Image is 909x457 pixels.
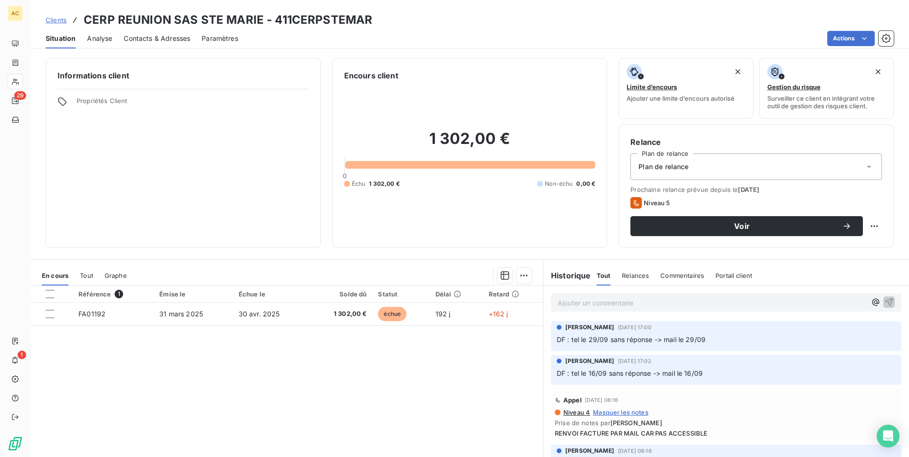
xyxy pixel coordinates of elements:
[435,290,477,298] div: Délai
[877,425,899,447] div: Open Intercom Messenger
[555,429,898,437] span: RENVOI FACTURE PAR MAIL CAR PAS ACCESSIBLE
[642,222,842,230] span: Voir
[46,16,67,24] span: Clients
[557,369,703,377] span: DF : tel le 16/09 sans réponse -> mail le 16/09
[378,290,424,298] div: Statut
[610,419,662,427] span: [PERSON_NAME]
[489,290,537,298] div: Retard
[565,447,614,455] span: [PERSON_NAME]
[46,15,67,25] a: Clients
[585,397,619,403] span: [DATE] 08:16
[314,309,367,319] span: 1 302,00 €
[622,272,649,279] span: Relances
[435,310,451,318] span: 192 j
[738,186,759,193] span: [DATE]
[378,307,406,321] span: échue
[105,272,127,279] span: Graphe
[58,70,309,81] h6: Informations client
[239,310,280,318] span: 30 avr. 2025
[619,58,753,119] button: Limite d’encoursAjouter une limite d’encours autorisé
[565,357,614,365] span: [PERSON_NAME]
[124,34,190,43] span: Contacts & Adresses
[644,199,670,207] span: Niveau 5
[767,83,821,91] span: Gestion du risque
[618,324,651,330] span: [DATE] 17:00
[343,172,347,180] span: 0
[563,396,582,404] span: Appel
[597,272,611,279] span: Tout
[618,448,652,454] span: [DATE] 08:16
[84,11,372,29] h3: CERP REUNION SAS STE MARIE - 411CERPSTEMAR
[78,290,148,298] div: Référence
[565,323,614,332] span: [PERSON_NAME]
[8,436,23,451] img: Logo LeanPay
[767,95,886,110] span: Surveiller ce client en intégrant votre outil de gestion des risques client.
[87,34,112,43] span: Analyse
[545,180,572,188] span: Non-échu
[630,216,863,236] button: Voir
[716,272,752,279] span: Portail client
[759,58,894,119] button: Gestion du risqueSurveiller ce client en intégrant votre outil de gestion des risques client.
[660,272,704,279] span: Commentaires
[202,34,238,43] span: Paramètres
[159,290,227,298] div: Émise le
[562,409,590,416] span: Niveau 4
[344,70,398,81] h6: Encours client
[630,136,882,148] h6: Relance
[46,34,76,43] span: Situation
[627,83,677,91] span: Limite d’encours
[77,97,309,110] span: Propriétés Client
[557,335,706,343] span: DF : tel le 29/09 sans réponse -> mail le 29/09
[555,419,898,427] span: Prise de notes par
[115,290,123,298] span: 1
[827,31,875,46] button: Actions
[8,6,23,21] div: AC
[239,290,303,298] div: Échue le
[18,351,26,359] span: 1
[630,186,882,193] span: Prochaine relance prévue depuis le
[344,129,596,158] h2: 1 302,00 €
[618,358,651,364] span: [DATE] 17:02
[627,95,735,102] span: Ajouter une limite d’encours autorisé
[14,91,26,100] span: 29
[543,270,591,281] h6: Historique
[80,272,93,279] span: Tout
[78,310,106,318] span: FA01192
[638,162,688,171] span: Plan de relance
[593,409,648,416] span: Masquer les notes
[489,310,508,318] span: +162 j
[314,290,367,298] div: Solde dû
[42,272,68,279] span: En cours
[159,310,203,318] span: 31 mars 2025
[576,180,595,188] span: 0,00 €
[369,180,400,188] span: 1 302,00 €
[352,180,366,188] span: Échu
